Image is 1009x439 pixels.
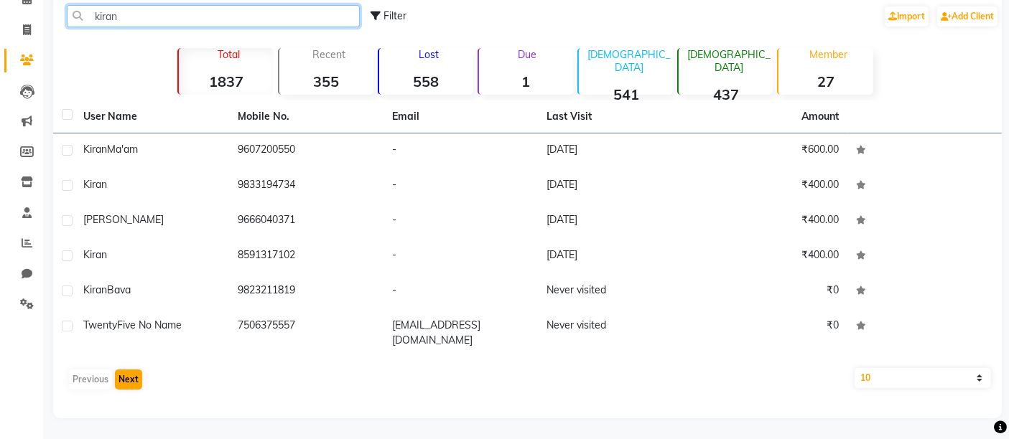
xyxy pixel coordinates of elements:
span: kiran [83,248,107,261]
th: User Name [75,100,229,133]
td: ₹400.00 [693,239,847,274]
strong: 437 [679,85,773,103]
span: Twenty [83,318,117,331]
td: ₹0 [693,274,847,309]
td: - [383,239,538,274]
td: 7506375557 [229,309,383,357]
td: - [383,274,538,309]
strong: 1 [479,72,573,90]
th: Email [383,100,538,133]
p: Due [482,48,573,61]
td: [DATE] [538,169,692,204]
td: - [383,204,538,239]
td: 9833194734 [229,169,383,204]
td: Never visited [538,309,692,357]
p: Lost [385,48,473,61]
td: 8591317102 [229,239,383,274]
td: ₹400.00 [693,204,847,239]
td: 9607200550 [229,133,383,169]
td: ₹0 [693,309,847,357]
p: Recent [285,48,373,61]
strong: 355 [279,72,373,90]
span: Kiran [83,178,107,191]
p: [DEMOGRAPHIC_DATA] [585,48,673,74]
button: Next [115,369,142,390]
a: Add Client [937,6,998,27]
td: - [383,169,538,204]
strong: 27 [778,72,873,90]
td: [EMAIL_ADDRESS][DOMAIN_NAME] [383,309,538,357]
td: 9666040371 [229,204,383,239]
span: Kiran [83,283,107,296]
span: [PERSON_NAME] [83,213,164,226]
span: Filter [383,9,406,22]
a: Import [885,6,929,27]
td: [DATE] [538,133,692,169]
span: Five No Name [117,318,182,331]
td: Never visited [538,274,692,309]
strong: 558 [379,72,473,90]
td: ₹600.00 [693,133,847,169]
td: - [383,133,538,169]
th: Last Visit [538,100,692,133]
th: Mobile No. [229,100,383,133]
p: Total [185,48,273,61]
input: Search by Name/Mobile/Email/Code [67,5,360,27]
td: [DATE] [538,239,692,274]
span: Kiran [83,143,107,156]
strong: 1837 [179,72,273,90]
span: Bava [107,283,131,296]
p: [DEMOGRAPHIC_DATA] [684,48,773,74]
th: Amount [793,100,847,133]
td: 9823211819 [229,274,383,309]
span: Ma'am [107,143,138,156]
strong: 541 [579,85,673,103]
td: ₹400.00 [693,169,847,204]
p: Member [784,48,873,61]
td: [DATE] [538,204,692,239]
